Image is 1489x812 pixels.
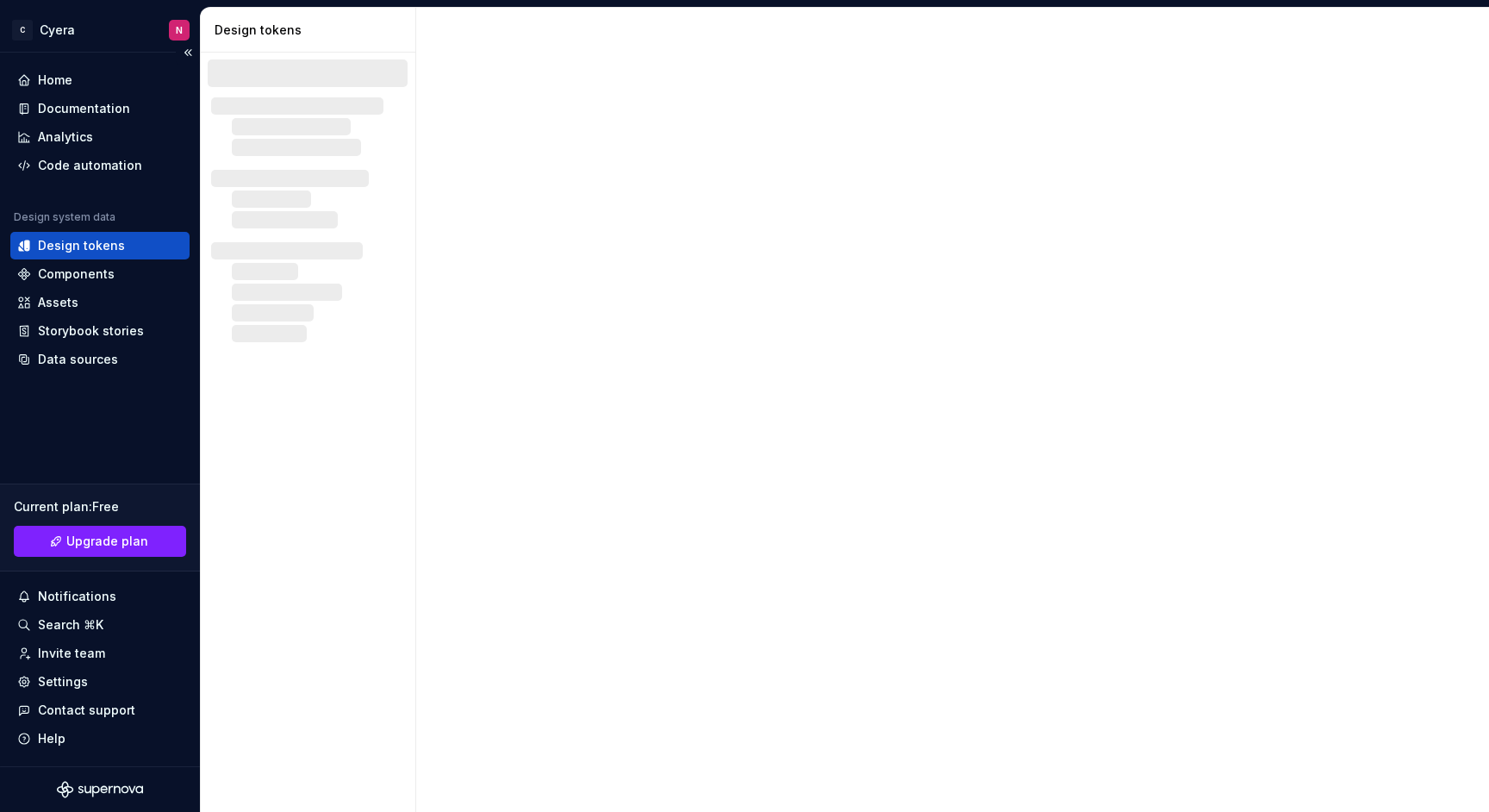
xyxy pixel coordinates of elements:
[38,702,135,719] div: Contact support
[12,20,33,41] div: C
[10,346,190,373] a: Data sources
[10,583,190,610] button: Notifications
[38,265,115,283] div: Components
[38,730,65,747] div: Help
[10,232,190,259] a: Design tokens
[38,616,103,634] div: Search ⌘K
[10,696,190,724] button: Contact support
[10,95,190,122] a: Documentation
[215,22,408,39] div: Design tokens
[14,498,186,515] div: Current plan : Free
[3,11,196,48] button: CCyeraN
[10,317,190,345] a: Storybook stories
[38,100,130,117] div: Documentation
[38,72,72,89] div: Home
[38,237,125,254] div: Design tokens
[66,533,148,550] span: Upgrade plan
[10,725,190,753] button: Help
[38,351,118,368] div: Data sources
[176,23,183,37] div: N
[38,673,88,690] div: Settings
[40,22,75,39] div: Cyera
[38,294,78,311] div: Assets
[57,781,143,798] svg: Supernova Logo
[176,41,200,65] button: Collapse sidebar
[10,66,190,94] a: Home
[10,668,190,696] a: Settings
[10,123,190,151] a: Analytics
[38,322,144,340] div: Storybook stories
[38,128,93,146] div: Analytics
[10,260,190,288] a: Components
[10,152,190,179] a: Code automation
[14,210,115,224] div: Design system data
[38,588,116,605] div: Notifications
[14,526,186,557] a: Upgrade plan
[38,157,142,174] div: Code automation
[38,645,105,662] div: Invite team
[10,611,190,639] button: Search ⌘K
[10,289,190,316] a: Assets
[10,640,190,667] a: Invite team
